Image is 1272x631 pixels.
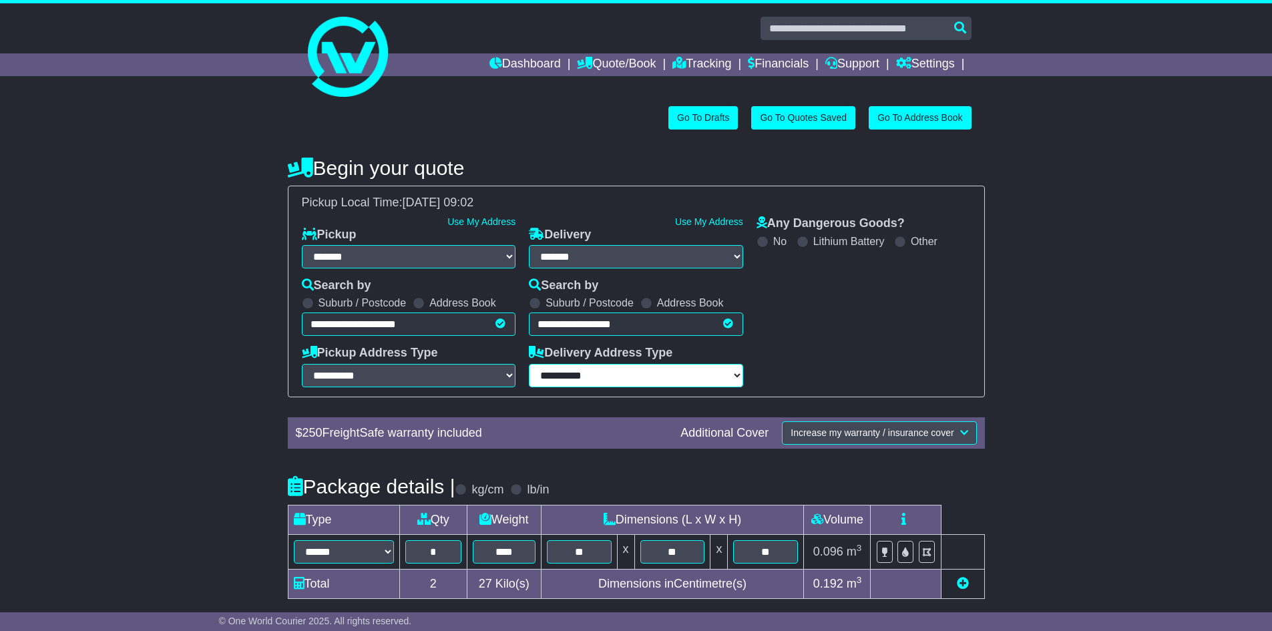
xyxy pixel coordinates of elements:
[471,483,503,497] label: kg/cm
[751,106,855,130] a: Go To Quotes Saved
[541,569,804,598] td: Dimensions in Centimetre(s)
[847,577,862,590] span: m
[429,296,496,309] label: Address Book
[748,53,809,76] a: Financials
[577,53,656,76] a: Quote/Book
[529,228,591,242] label: Delivery
[489,53,561,76] a: Dashboard
[295,196,978,210] div: Pickup Local Time:
[668,106,738,130] a: Go To Drafts
[529,278,598,293] label: Search by
[757,216,905,231] label: Any Dangerous Goods?
[399,569,467,598] td: 2
[288,569,399,598] td: Total
[710,534,728,569] td: x
[288,475,455,497] h4: Package details |
[804,505,871,534] td: Volume
[399,505,467,534] td: Qty
[857,575,862,585] sup: 3
[319,296,407,309] label: Suburb / Postcode
[289,426,674,441] div: $ FreightSafe warranty included
[302,346,438,361] label: Pickup Address Type
[302,228,357,242] label: Pickup
[773,235,787,248] label: No
[847,545,862,558] span: m
[896,53,955,76] a: Settings
[813,577,843,590] span: 0.192
[546,296,634,309] label: Suburb / Postcode
[617,534,634,569] td: x
[957,577,969,590] a: Add new item
[791,427,953,438] span: Increase my warranty / insurance cover
[479,577,492,590] span: 27
[657,296,724,309] label: Address Book
[467,569,541,598] td: Kilo(s)
[288,157,985,179] h4: Begin your quote
[813,545,843,558] span: 0.096
[447,216,515,227] a: Use My Address
[467,505,541,534] td: Weight
[302,278,371,293] label: Search by
[674,426,775,441] div: Additional Cover
[911,235,937,248] label: Other
[857,543,862,553] sup: 3
[782,421,976,445] button: Increase my warranty / insurance cover
[675,216,743,227] a: Use My Address
[403,196,474,209] span: [DATE] 09:02
[869,106,971,130] a: Go To Address Book
[813,235,885,248] label: Lithium Battery
[529,346,672,361] label: Delivery Address Type
[302,426,323,439] span: 250
[541,505,804,534] td: Dimensions (L x W x H)
[288,505,399,534] td: Type
[527,483,549,497] label: lb/in
[825,53,879,76] a: Support
[672,53,731,76] a: Tracking
[219,616,412,626] span: © One World Courier 2025. All rights reserved.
